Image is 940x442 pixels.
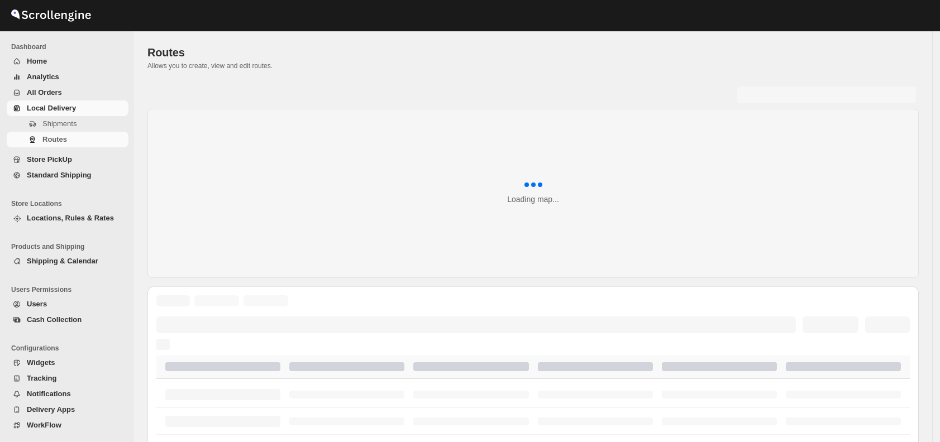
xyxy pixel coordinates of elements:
[42,119,77,128] span: Shipments
[147,61,919,70] p: Allows you to create, view and edit routes.
[7,210,128,226] button: Locations, Rules & Rates
[7,355,128,371] button: Widgets
[7,371,128,386] button: Tracking
[11,42,128,51] span: Dashboard
[7,253,128,269] button: Shipping & Calendar
[27,88,62,97] span: All Orders
[7,386,128,402] button: Notifications
[507,194,559,205] div: Loading map...
[27,171,92,179] span: Standard Shipping
[27,358,55,367] span: Widgets
[11,344,128,353] span: Configurations
[27,300,47,308] span: Users
[7,402,128,417] button: Delivery Apps
[27,214,114,222] span: Locations, Rules & Rates
[7,132,128,147] button: Routes
[27,390,71,398] span: Notifications
[7,54,128,69] button: Home
[7,296,128,312] button: Users
[7,69,128,85] button: Analytics
[11,199,128,208] span: Store Locations
[27,73,59,81] span: Analytics
[147,46,185,59] span: Routes
[27,374,56,382] span: Tracking
[27,315,82,324] span: Cash Collection
[7,116,128,132] button: Shipments
[11,242,128,251] span: Products and Shipping
[27,104,76,112] span: Local Delivery
[42,135,67,143] span: Routes
[27,257,98,265] span: Shipping & Calendar
[7,417,128,433] button: WorkFlow
[7,85,128,100] button: All Orders
[7,312,128,328] button: Cash Collection
[27,57,47,65] span: Home
[27,421,61,429] span: WorkFlow
[11,285,128,294] span: Users Permissions
[27,155,72,164] span: Store PickUp
[27,405,75,414] span: Delivery Apps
